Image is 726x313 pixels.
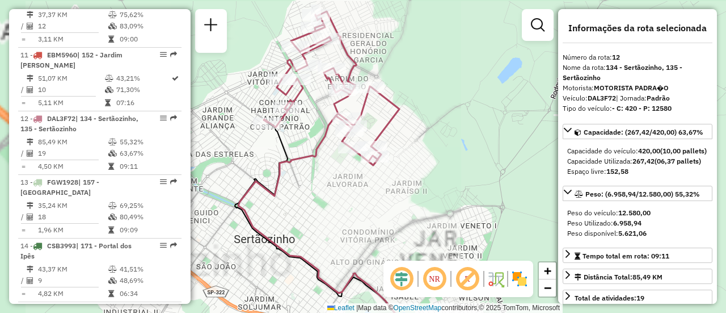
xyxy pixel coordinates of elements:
[170,242,177,249] em: Rota exportada
[356,304,358,312] span: |
[638,147,660,155] strong: 420,00
[20,161,26,172] td: =
[575,272,662,282] div: Distância Total:
[119,9,176,20] td: 75,62%
[563,83,712,93] div: Motorista:
[105,99,111,106] i: Tempo total em rota
[119,264,176,275] td: 41,51%
[563,186,712,201] a: Peso: (6.958,94/12.580,00) 55,32%
[37,264,108,275] td: 43,37 KM
[612,104,672,112] strong: - C: 420 - P: 12580
[108,139,117,145] i: % de utilização do peso
[20,84,26,95] td: /
[119,161,176,172] td: 09:11
[119,136,176,148] td: 55,32%
[585,190,700,198] span: Peso: (6.958,94/12.580,00) 55,32%
[324,303,563,313] div: Map data © contributors,© 2025 TomTom, Microsoft
[606,167,628,176] strong: 152,58
[37,275,108,286] td: 9
[544,264,551,278] span: +
[487,270,505,288] img: Fluxo de ruas
[20,241,132,260] span: | 171 - Portal dos Ipês
[20,211,26,223] td: /
[510,270,529,288] img: Exibir/Ocultar setores
[567,146,708,156] div: Capacidade do veículo:
[119,34,176,45] td: 09:00
[27,266,33,273] i: Distância Total
[108,23,117,30] i: % de utilização da cubagem
[539,262,556,279] a: Zoom in
[170,51,177,58] em: Rota exportada
[20,241,132,260] span: 14 -
[37,97,104,108] td: 5,11 KM
[20,51,123,69] span: | 152 - Jardim [PERSON_NAME]
[563,63,682,82] strong: 134 - Sertãozinho, 135 - Sertãozinho
[37,224,108,236] td: 1,96 KM
[421,265,448,293] span: Ocultar NR
[647,94,670,102] strong: Padrão
[563,203,712,243] div: Peso: (6.958,94/12.580,00) 55,32%
[37,288,108,299] td: 4,82 KM
[27,86,33,93] i: Total de Atividades
[27,75,33,82] i: Distância Total
[394,304,442,312] a: OpenStreetMap
[27,11,33,18] i: Distância Total
[567,228,708,239] div: Peso disponível:
[37,200,108,211] td: 35,24 KM
[119,200,176,211] td: 69,25%
[636,294,644,302] strong: 19
[160,242,167,249] em: Opções
[108,163,114,170] i: Tempo total em rota
[170,115,177,122] em: Rota exportada
[563,52,712,62] div: Número da rota:
[583,252,669,260] span: Tempo total em rota: 09:11
[567,166,708,177] div: Espaço livre:
[108,11,117,18] i: % de utilização do peso
[160,178,167,185] em: Opções
[563,93,712,103] div: Veículo:
[660,147,707,155] strong: (10,00 pallets)
[37,20,108,32] td: 12
[567,208,651,217] span: Peso do veículo:
[37,148,108,159] td: 19
[20,288,26,299] td: =
[160,51,167,58] em: Opções
[563,62,712,83] div: Nome da rota:
[47,51,77,59] span: EBM5960
[108,214,117,220] i: % de utilização da cubagem
[544,281,551,295] span: −
[27,202,33,209] i: Distância Total
[563,103,712,114] div: Tipo do veículo:
[47,241,76,250] span: CSB3993
[563,23,712,34] h4: Informações da rota selecionada
[37,73,104,84] td: 51,07 KM
[327,304,354,312] a: Leaflet
[119,20,176,32] td: 83,09%
[47,114,75,123] span: DAL3F72
[584,128,703,136] span: Capacidade: (267,42/420,00) 63,67%
[632,157,655,165] strong: 267,42
[200,14,222,39] a: Nova sessão e pesquisa
[108,36,114,43] i: Tempo total em rota
[563,141,712,181] div: Capacidade: (267,42/420,00) 63,67%
[47,178,78,186] span: FGW1928
[108,266,117,273] i: % de utilização do peso
[454,265,481,293] span: Exibir rótulo
[20,275,26,286] td: /
[20,34,26,45] td: =
[119,224,176,236] td: 09:09
[105,75,113,82] i: % de utilização do peso
[116,84,171,95] td: 71,30%
[108,202,117,209] i: % de utilização do peso
[20,224,26,236] td: =
[170,178,177,185] em: Rota exportada
[119,211,176,223] td: 80,49%
[116,97,171,108] td: 07:16
[37,211,108,223] td: 18
[388,265,415,293] span: Ocultar deslocamento
[594,84,669,92] strong: MOTORISTA PADRA�O
[616,94,670,102] span: | Jornada:
[563,124,712,139] a: Capacidade: (267,42/420,00) 63,67%
[526,14,549,36] a: Exibir filtros
[20,114,138,133] span: | 134 - Sertãozinho, 135 - Sertãozinho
